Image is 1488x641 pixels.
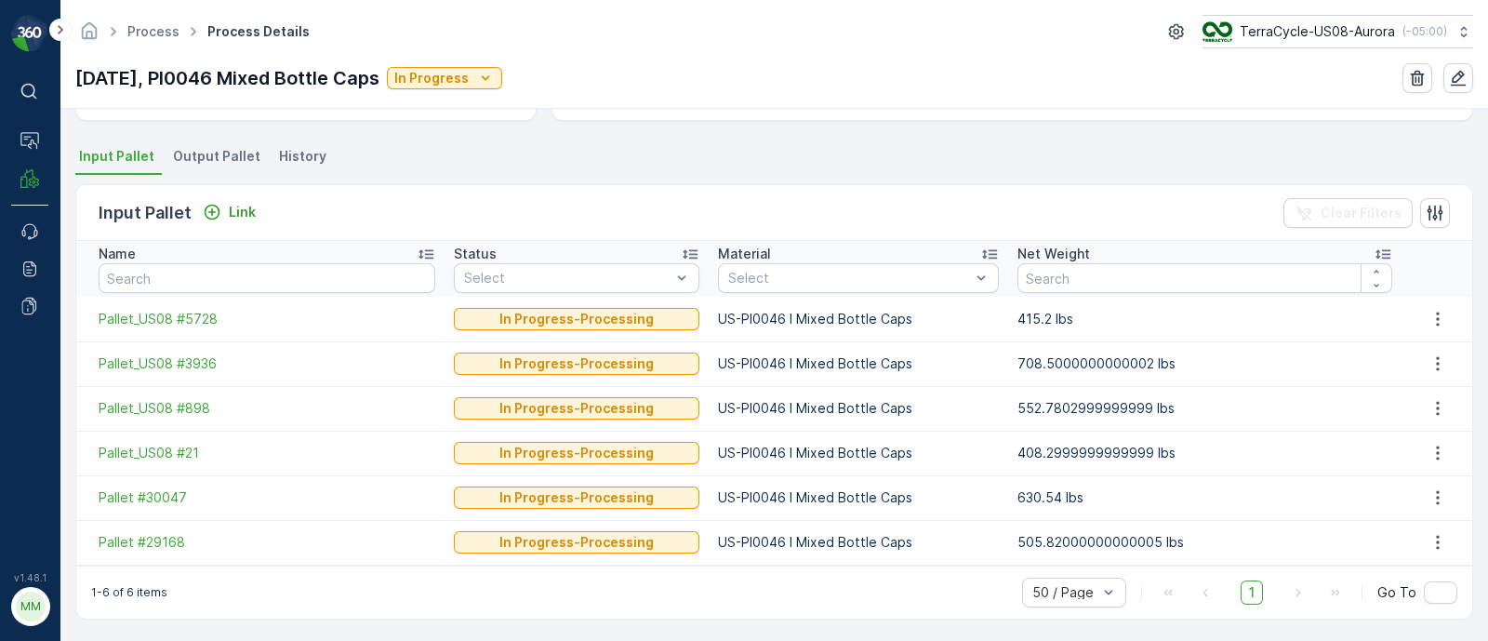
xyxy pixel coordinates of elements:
[1321,204,1402,222] p: Clear Filters
[499,533,654,552] p: In Progress-Processing
[195,201,263,223] button: Link
[11,572,48,583] span: v 1.48.1
[1008,341,1402,386] td: 708.5000000000002 lbs
[1377,583,1416,602] span: Go To
[11,15,48,52] img: logo
[16,592,46,621] div: MM
[173,147,260,166] span: Output Pallet
[79,147,154,166] span: Input Pallet
[1008,520,1402,565] td: 505.82000000000005 lbs
[454,442,699,464] button: In Progress-Processing
[99,310,435,328] a: Pallet_US08 #5728
[1008,386,1402,431] td: 552.7802999999999 lbs
[709,431,1008,475] td: US-PI0046 I Mixed Bottle Caps
[709,520,1008,565] td: US-PI0046 I Mixed Bottle Caps
[454,397,699,420] button: In Progress-Processing
[11,587,48,626] button: MM
[454,308,699,330] button: In Progress-Processing
[204,22,313,41] span: Process Details
[75,64,379,92] p: [DATE], PI0046 Mixed Bottle Caps
[99,354,435,373] a: Pallet_US08 #3936
[1202,21,1232,42] img: image_ci7OI47.png
[454,531,699,554] button: In Progress-Processing
[454,353,699,375] button: In Progress-Processing
[709,386,1008,431] td: US-PI0046 I Mixed Bottle Caps
[709,475,1008,520] td: US-PI0046 I Mixed Bottle Caps
[499,488,654,507] p: In Progress-Processing
[99,444,435,462] a: Pallet_US08 #21
[99,399,435,418] a: Pallet_US08 #898
[99,263,435,293] input: Search
[387,67,502,89] button: In Progress
[454,245,497,263] p: Status
[1008,297,1402,341] td: 415.2 lbs
[1008,431,1402,475] td: 408.2999999999999 lbs
[1283,198,1413,228] button: Clear Filters
[127,23,179,39] a: Process
[79,28,100,44] a: Homepage
[1202,15,1473,48] button: TerraCycle-US08-Aurora(-05:00)
[91,585,167,600] p: 1-6 of 6 items
[499,354,654,373] p: In Progress-Processing
[709,297,1008,341] td: US-PI0046 I Mixed Bottle Caps
[99,533,435,552] a: Pallet #29168
[1241,581,1263,605] span: 1
[1017,245,1090,263] p: Net Weight
[499,399,654,418] p: In Progress-Processing
[499,310,654,328] p: In Progress-Processing
[99,200,192,226] p: Input Pallet
[464,269,671,287] p: Select
[99,488,435,507] a: Pallet #30047
[728,269,970,287] p: Select
[499,444,654,462] p: In Progress-Processing
[718,245,771,263] p: Material
[1240,22,1395,41] p: TerraCycle-US08-Aurora
[709,341,1008,386] td: US-PI0046 I Mixed Bottle Caps
[1008,475,1402,520] td: 630.54 lbs
[394,69,469,87] p: In Progress
[1402,24,1447,39] p: ( -05:00 )
[454,487,699,509] button: In Progress-Processing
[99,245,136,263] p: Name
[279,147,326,166] span: History
[229,203,256,221] p: Link
[1017,263,1392,293] input: Search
